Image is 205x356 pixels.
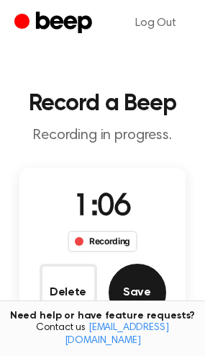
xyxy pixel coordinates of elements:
[14,9,96,37] a: Beep
[9,322,196,347] span: Contact us
[40,264,97,321] button: Delete Audio Record
[12,92,193,115] h1: Record a Beep
[12,127,193,145] p: Recording in progress.
[73,192,131,223] span: 1:06
[65,323,169,346] a: [EMAIL_ADDRESS][DOMAIN_NAME]
[121,6,191,40] a: Log Out
[68,231,137,252] div: Recording
[109,264,166,321] button: Save Audio Record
